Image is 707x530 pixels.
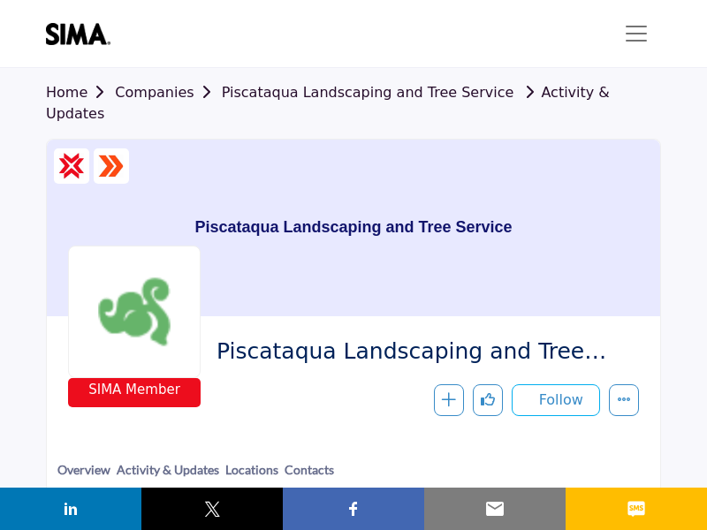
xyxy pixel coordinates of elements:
[46,23,119,45] img: site Logo
[473,384,503,416] button: Like
[284,460,335,493] a: Contacts
[116,460,220,495] a: Activity & Updates
[484,498,506,519] img: email sharing button
[57,460,111,493] a: Overview
[58,153,85,179] img: CSP Certified
[217,337,626,367] span: Piscataqua Landscaping and Tree Service
[224,460,279,493] a: Locations
[88,380,180,400] span: SIMA Member
[201,498,223,519] img: twitter sharing button
[46,84,115,101] a: Home
[194,140,512,316] h1: Piscataqua Landscaping and Tree Service
[626,498,647,519] img: sms sharing button
[115,84,221,101] a: Companies
[60,498,81,519] img: linkedin sharing button
[512,384,600,416] button: Follow
[612,16,661,51] button: Toggle navigation
[609,384,639,416] button: More details
[343,498,364,519] img: facebook sharing button
[98,153,125,179] img: ASM Certified
[222,84,514,101] a: Piscataqua Landscaping and Tree Service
